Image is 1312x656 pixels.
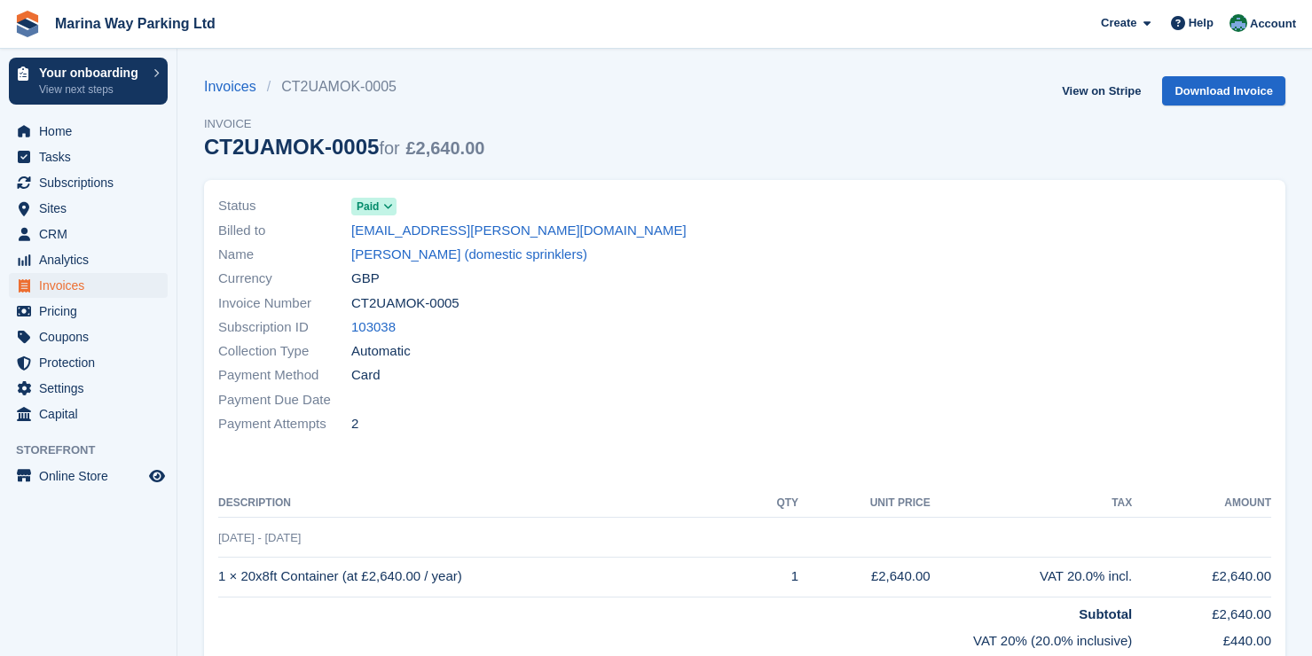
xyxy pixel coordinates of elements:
[204,76,267,98] a: Invoices
[351,341,411,362] span: Automatic
[218,390,351,410] span: Payment Due Date
[1079,606,1132,621] strong: Subtotal
[351,317,396,338] a: 103038
[39,376,145,401] span: Settings
[798,557,931,597] td: £2,640.00
[9,170,168,195] a: menu
[9,299,168,324] a: menu
[750,489,798,518] th: QTY
[218,341,351,362] span: Collection Type
[351,269,380,289] span: GBP
[39,144,145,169] span: Tasks
[1055,76,1148,105] a: View on Stripe
[9,222,168,246] a: menu
[405,138,484,158] span: £2,640.00
[39,247,145,272] span: Analytics
[9,196,168,221] a: menu
[1132,624,1271,652] td: £440.00
[379,138,399,158] span: for
[9,464,168,488] a: menu
[39,324,145,349] span: Coupons
[39,464,145,488] span: Online Store
[218,317,351,338] span: Subscription ID
[39,196,145,221] span: Sites
[9,376,168,401] a: menu
[1132,489,1271,518] th: Amount
[39,299,145,324] span: Pricing
[204,115,484,133] span: Invoice
[39,222,145,246] span: CRM
[9,350,168,375] a: menu
[39,402,145,426] span: Capital
[218,557,750,597] td: 1 × 20x8ft Container (at £2,640.00 / year)
[1101,14,1136,32] span: Create
[39,66,145,79] p: Your onboarding
[218,245,351,265] span: Name
[9,58,168,105] a: Your onboarding View next steps
[39,119,145,144] span: Home
[931,566,1133,587] div: VAT 20.0% incl.
[146,465,168,487] a: Preview store
[798,489,931,518] th: Unit Price
[1250,15,1296,33] span: Account
[351,293,460,314] span: CT2UAMOK-0005
[357,199,379,215] span: Paid
[204,135,484,159] div: CT2UAMOK-0005
[750,557,798,597] td: 1
[39,273,145,298] span: Invoices
[1132,597,1271,624] td: £2,640.00
[9,402,168,426] a: menu
[218,293,351,314] span: Invoice Number
[39,82,145,98] p: View next steps
[351,414,358,434] span: 2
[9,144,168,169] a: menu
[1162,76,1285,105] a: Download Invoice
[218,531,301,544] span: [DATE] - [DATE]
[9,119,168,144] a: menu
[351,365,381,386] span: Card
[218,221,351,241] span: Billed to
[16,441,177,459] span: Storefront
[39,170,145,195] span: Subscriptions
[218,624,1132,652] td: VAT 20% (20.0% inclusive)
[218,489,750,518] th: Description
[931,489,1133,518] th: Tax
[39,350,145,375] span: Protection
[218,196,351,216] span: Status
[9,273,168,298] a: menu
[1189,14,1214,32] span: Help
[1230,14,1247,32] img: Paul Lewis
[218,414,351,434] span: Payment Attempts
[9,324,168,349] a: menu
[218,269,351,289] span: Currency
[204,76,484,98] nav: breadcrumbs
[1132,557,1271,597] td: £2,640.00
[9,247,168,272] a: menu
[14,11,41,37] img: stora-icon-8386f47178a22dfd0bd8f6a31ec36ba5ce8667c1dd55bd0f319d3a0aa187defe.svg
[48,9,223,38] a: Marina Way Parking Ltd
[351,245,587,265] a: [PERSON_NAME] (domestic sprinklers)
[218,365,351,386] span: Payment Method
[351,196,397,216] a: Paid
[351,221,687,241] a: [EMAIL_ADDRESS][PERSON_NAME][DOMAIN_NAME]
